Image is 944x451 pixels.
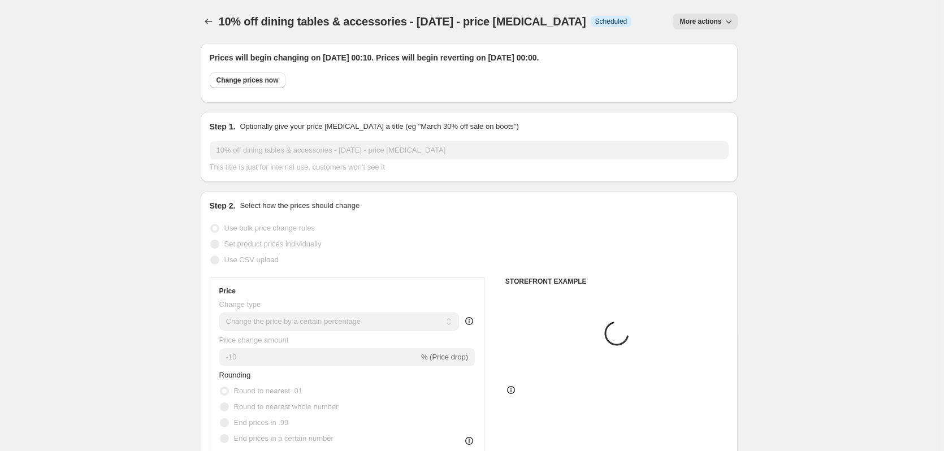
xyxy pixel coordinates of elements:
[240,200,360,211] p: Select how the prices should change
[219,348,419,366] input: -15
[224,224,315,232] span: Use bulk price change rules
[679,17,721,26] span: More actions
[216,76,279,85] span: Change prices now
[219,371,251,379] span: Rounding
[210,52,729,63] h2: Prices will begin changing on [DATE] 00:10. Prices will begin reverting on [DATE] 00:00.
[219,287,236,296] h3: Price
[219,336,289,344] span: Price change amount
[219,15,586,28] span: 10% off dining tables & accessories - [DATE] - price [MEDICAL_DATA]
[234,418,289,427] span: End prices in .99
[210,200,236,211] h2: Step 2.
[210,121,236,132] h2: Step 1.
[210,72,285,88] button: Change prices now
[673,14,737,29] button: More actions
[210,163,385,171] span: This title is just for internal use, customers won't see it
[240,121,518,132] p: Optionally give your price [MEDICAL_DATA] a title (eg "March 30% off sale on boots")
[224,255,279,264] span: Use CSV upload
[210,141,729,159] input: 30% off holiday sale
[595,17,627,26] span: Scheduled
[234,434,334,443] span: End prices in a certain number
[201,14,216,29] button: Price change jobs
[464,315,475,327] div: help
[234,402,339,411] span: Round to nearest whole number
[219,300,261,309] span: Change type
[224,240,322,248] span: Set product prices individually
[505,277,729,286] h6: STOREFRONT EXAMPLE
[234,387,302,395] span: Round to nearest .01
[421,353,468,361] span: % (Price drop)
